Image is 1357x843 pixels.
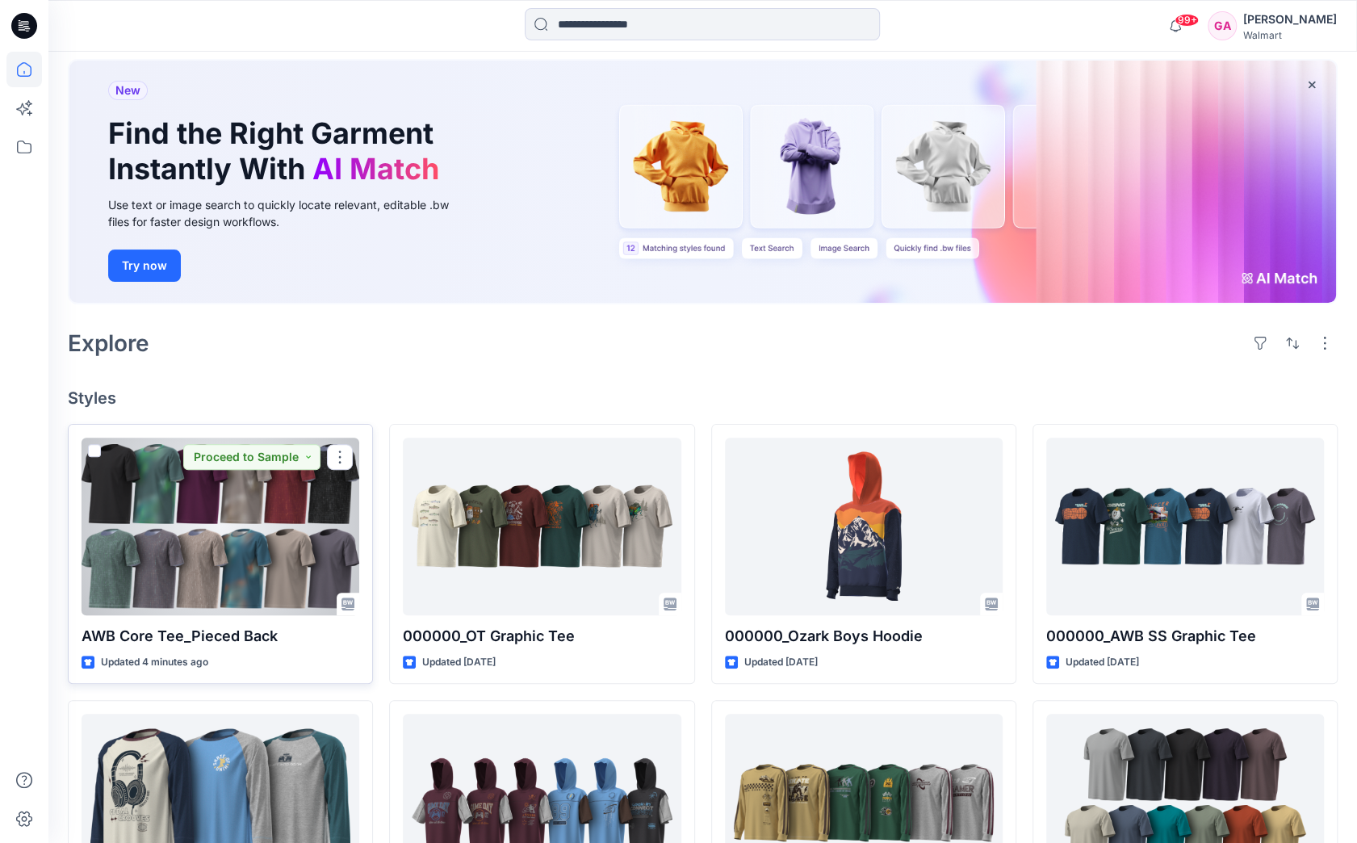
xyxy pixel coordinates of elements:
span: AI Match [312,151,439,187]
p: 000000_OT Graphic Tee [403,625,681,648]
div: [PERSON_NAME] [1243,10,1337,29]
p: Updated [DATE] [1066,654,1139,671]
div: Walmart [1243,29,1337,41]
p: 000000_Ozark Boys Hoodie [725,625,1003,648]
span: New [115,81,140,100]
div: Use text or image search to quickly locate relevant, editable .bw files for faster design workflows. [108,196,471,230]
a: 000000_OT Graphic Tee [403,438,681,615]
a: 000000_Ozark Boys Hoodie [725,438,1003,615]
p: Updated 4 minutes ago [101,654,208,671]
h4: Styles [68,388,1338,408]
button: Try now [108,250,181,282]
div: GA [1208,11,1237,40]
p: Updated [DATE] [744,654,818,671]
h2: Explore [68,330,149,356]
a: AWB Core Tee_Pieced Back [82,438,359,615]
a: 000000_AWB SS Graphic Tee [1046,438,1324,615]
span: 99+ [1175,14,1199,27]
p: AWB Core Tee_Pieced Back [82,625,359,648]
p: Updated [DATE] [422,654,496,671]
h1: Find the Right Garment Instantly With [108,116,447,186]
p: 000000_AWB SS Graphic Tee [1046,625,1324,648]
